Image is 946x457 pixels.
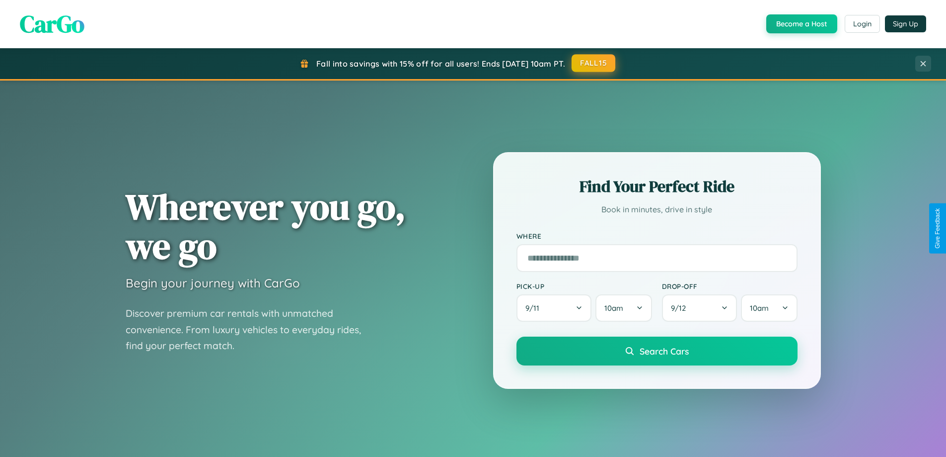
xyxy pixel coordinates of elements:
div: Give Feedback [934,208,941,249]
button: 10am [595,294,652,322]
button: 10am [741,294,797,322]
p: Book in minutes, drive in style [516,202,798,217]
span: 10am [750,303,769,313]
h3: Begin your journey with CarGo [126,275,300,290]
button: 9/11 [516,294,592,322]
button: Search Cars [516,337,798,366]
p: Discover premium car rentals with unmatched convenience. From luxury vehicles to everyday rides, ... [126,305,374,354]
span: 9 / 11 [525,303,544,313]
label: Drop-off [662,282,798,290]
span: Fall into savings with 15% off for all users! Ends [DATE] 10am PT. [316,59,565,69]
span: CarGo [20,7,84,40]
button: FALL15 [572,54,615,72]
button: 9/12 [662,294,737,322]
h1: Wherever you go, we go [126,187,406,266]
label: Pick-up [516,282,652,290]
h2: Find Your Perfect Ride [516,176,798,197]
span: Search Cars [640,346,689,357]
span: 10am [604,303,623,313]
button: Login [845,15,880,33]
button: Sign Up [885,15,926,32]
label: Where [516,232,798,240]
span: 9 / 12 [671,303,691,313]
button: Become a Host [766,14,837,33]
